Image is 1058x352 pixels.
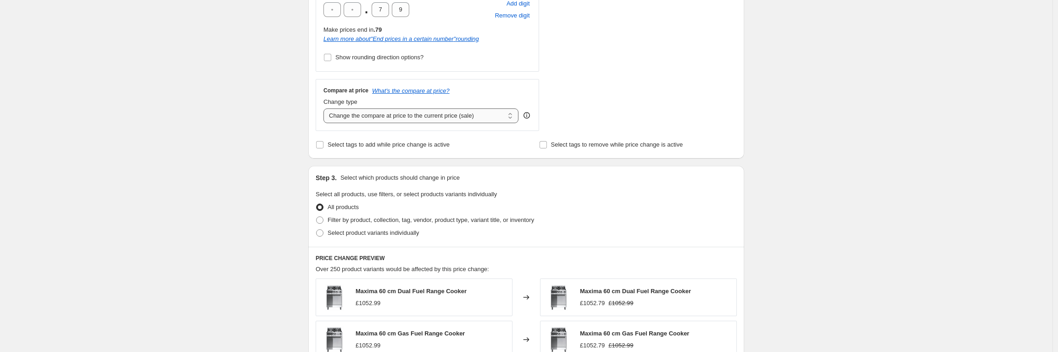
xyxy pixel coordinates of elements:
[608,299,633,308] strike: £1052.99
[372,87,450,94] button: What's the compare at price?
[328,216,534,223] span: Filter by product, collection, tag, vendor, product type, variant title, or inventory
[323,35,479,42] i: Learn more about " End prices in a certain number " rounding
[494,10,531,22] button: Remove placeholder
[323,35,479,42] a: Learn more about"End prices in a certain number"rounding
[328,229,419,236] span: Select product variants individually
[522,111,531,120] div: help
[328,141,450,148] span: Select tags to add while price change is active
[580,341,605,350] div: £1052.79
[316,255,737,262] h6: PRICE CHANGE PREVIEW
[323,26,382,33] span: Make prices end in
[323,2,341,17] input: ﹡
[495,11,530,20] span: Remove digit
[316,191,497,198] span: Select all products, use filters, or select products variants individually
[364,2,369,17] span: .
[323,98,357,105] span: Change type
[608,341,633,350] strike: £1052.99
[580,288,691,295] span: Maxima 60 cm Dual Fuel Range Cooker
[580,330,689,337] span: Maxima 60 cm Gas Fuel Range Cooker
[545,284,573,311] img: Maxima_-_60cm_-_Dual_Fuel_80x.png
[356,330,465,337] span: Maxima 60 cm Gas Fuel Range Cooker
[580,299,605,308] div: £1052.79
[392,2,409,17] input: ﹡
[551,141,683,148] span: Select tags to remove while price change is active
[344,2,361,17] input: ﹡
[356,341,380,350] div: £1052.99
[323,87,368,94] h3: Compare at price
[356,299,380,308] div: £1052.99
[316,266,489,273] span: Over 250 product variants would be affected by this price change:
[316,173,337,182] h2: Step 3.
[372,2,389,17] input: ﹡
[321,284,348,311] img: Maxima_-_60cm_-_Dual_Fuel_80x.png
[356,288,467,295] span: Maxima 60 cm Dual Fuel Range Cooker
[373,26,382,33] b: .79
[328,204,359,210] span: All products
[335,54,423,61] span: Show rounding direction options?
[340,173,460,182] p: Select which products should change in price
